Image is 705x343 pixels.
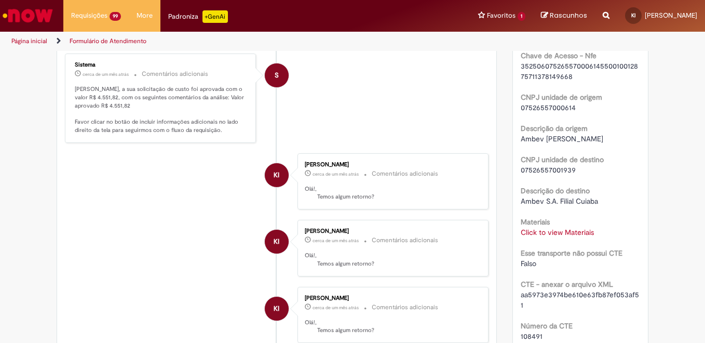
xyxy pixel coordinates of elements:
[521,155,604,164] b: CNPJ unidade de destino
[313,305,359,311] time: 21/08/2025 10:16:36
[275,63,279,88] span: S
[372,169,438,178] small: Comentários adicionais
[265,297,289,321] div: Ketty Ivankio
[521,228,594,237] a: Click to view Materiais
[487,10,516,21] span: Favoritos
[142,70,208,78] small: Comentários adicionais
[521,332,543,341] span: 108491
[521,196,598,206] span: Ambev S.A. Filial Cuiaba
[8,32,462,51] ul: Trilhas de página
[202,10,228,23] p: +GenAi
[645,11,697,20] span: [PERSON_NAME]
[521,259,536,268] span: Falso
[521,51,596,60] b: Chave de Acesso - Nfe
[305,319,478,335] p: Olá!, Temos algum retorno?
[518,12,525,21] span: 1
[541,11,587,21] a: Rascunhos
[274,296,279,321] span: KI
[521,280,613,289] b: CTE - anexar o arquivo XML
[11,37,47,45] a: Página inicial
[521,186,590,195] b: Descrição do destino
[313,238,359,244] time: 25/08/2025 04:09:00
[521,124,588,133] b: Descrição da origem
[274,163,279,188] span: KI
[521,134,603,143] span: Ambev [PERSON_NAME]
[631,12,635,19] span: KI
[305,185,478,201] p: Olá!, Temos algum retorno?
[521,93,602,102] b: CNPJ unidade de origem
[521,165,576,175] span: 07526557001939
[313,238,359,244] span: cerca de um mês atrás
[265,230,289,254] div: Ketty Ivankio
[313,305,359,311] span: cerca de um mês atrás
[372,236,438,245] small: Comentários adicionais
[137,10,153,21] span: More
[521,248,622,258] b: Esse transporte não possui CTE
[521,321,573,331] b: Número da CTE
[83,71,129,77] time: 28/08/2025 13:31:01
[71,10,107,21] span: Requisições
[265,63,289,87] div: System
[168,10,228,23] div: Padroniza
[372,303,438,312] small: Comentários adicionais
[75,85,248,134] p: [PERSON_NAME], a sua solicitação de custo foi aprovada com o valor R$ 4.551,82, com os seguintes ...
[305,228,478,234] div: [PERSON_NAME]
[521,103,576,112] span: 07526557000614
[521,290,639,310] span: aa5973e3974be610e63fb87ef053af51
[305,252,478,268] p: Olá!, Temos algum retorno?
[83,71,129,77] span: cerca de um mês atrás
[550,10,587,20] span: Rascunhos
[110,12,121,21] span: 99
[274,229,279,254] span: KI
[313,171,359,177] span: cerca de um mês atrás
[521,217,550,227] b: Materiais
[521,61,638,81] span: 35250607526557000614550010012875711378149668
[1,5,55,26] img: ServiceNow
[70,37,146,45] a: Formulário de Atendimento
[265,163,289,187] div: Ketty Ivankio
[305,295,478,301] div: [PERSON_NAME]
[313,171,359,177] time: 27/08/2025 04:09:19
[305,162,478,168] div: [PERSON_NAME]
[75,62,248,68] div: Sistema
